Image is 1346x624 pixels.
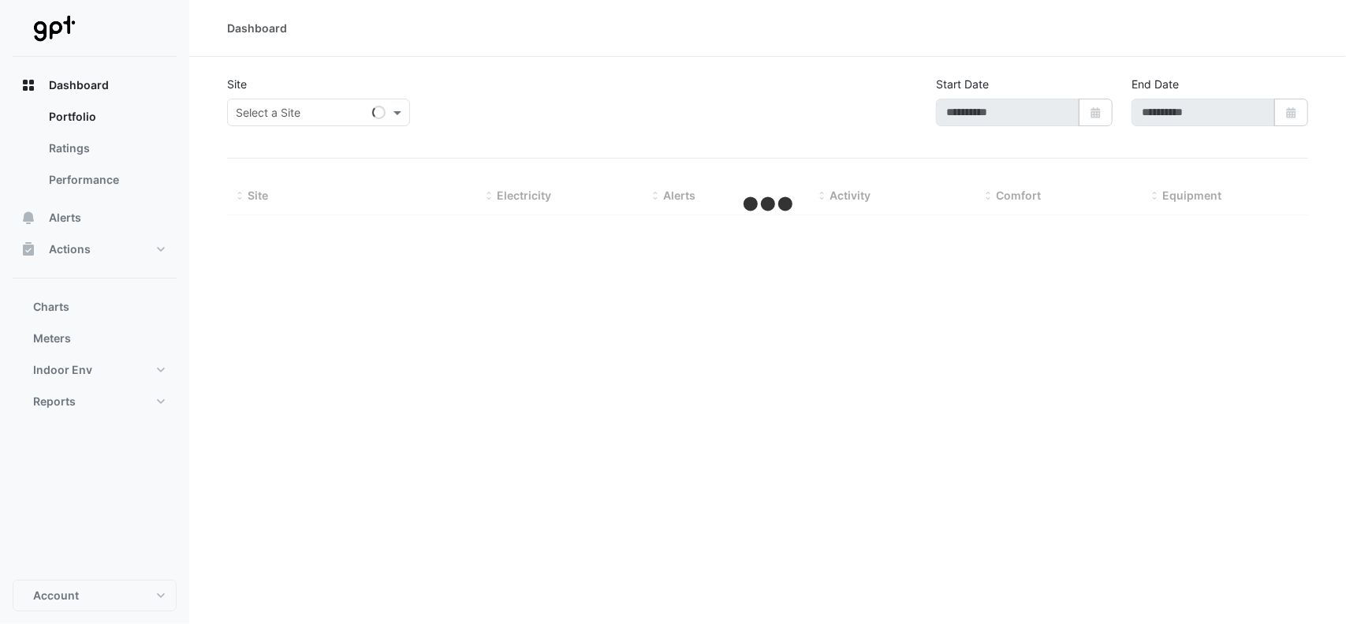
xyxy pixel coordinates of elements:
label: End Date [1132,76,1179,92]
a: Portfolio [36,101,177,133]
button: Charts [13,291,177,323]
a: Performance [36,164,177,196]
span: Charts [33,299,69,315]
button: Indoor Env [13,354,177,386]
button: Dashboard [13,69,177,101]
div: Dashboard [227,20,287,36]
button: Alerts [13,202,177,234]
span: Alerts [663,189,695,202]
img: Company Logo [19,13,90,44]
button: Actions [13,234,177,265]
span: Electricity [497,189,551,202]
app-icon: Alerts [21,210,36,226]
a: Ratings [36,133,177,164]
span: Comfort [996,189,1041,202]
label: Start Date [936,76,989,92]
span: Meters [33,331,71,346]
span: Equipment [1162,189,1221,202]
app-icon: Actions [21,241,36,257]
span: Alerts [49,210,81,226]
button: Account [13,580,177,611]
label: Site [227,76,247,92]
span: Account [33,588,79,603]
div: Dashboard [13,101,177,202]
span: Reports [33,394,76,409]
span: Activity [830,189,871,202]
span: Dashboard [49,77,109,93]
app-icon: Dashboard [21,77,36,93]
span: Actions [49,241,91,257]
button: Meters [13,323,177,354]
span: Site [248,189,268,202]
button: Reports [13,386,177,417]
span: Indoor Env [33,362,92,378]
